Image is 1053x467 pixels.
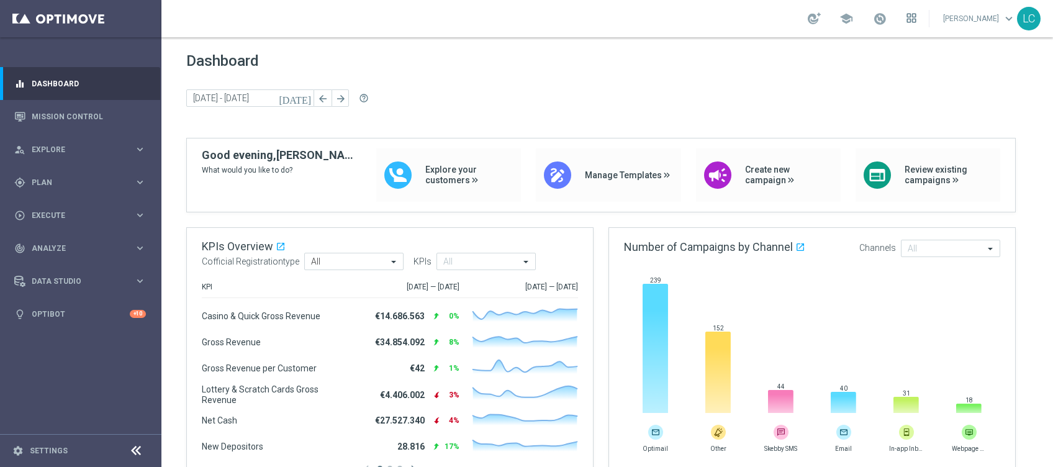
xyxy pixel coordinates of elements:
div: LC [1017,7,1041,30]
i: settings [12,445,24,456]
i: keyboard_arrow_right [134,275,146,287]
button: Data Studio keyboard_arrow_right [14,276,147,286]
div: Execute [14,210,134,221]
a: Optibot [32,297,130,330]
div: Mission Control [14,100,146,133]
button: person_search Explore keyboard_arrow_right [14,145,147,155]
a: Settings [30,447,68,455]
i: keyboard_arrow_right [134,176,146,188]
i: play_circle_outline [14,210,25,221]
a: Dashboard [32,67,146,100]
i: keyboard_arrow_right [134,242,146,254]
div: Plan [14,177,134,188]
div: +10 [130,310,146,318]
span: Execute [32,212,134,219]
i: equalizer [14,78,25,89]
button: lightbulb Optibot +10 [14,309,147,319]
button: play_circle_outline Execute keyboard_arrow_right [14,211,147,220]
button: equalizer Dashboard [14,79,147,89]
span: Analyze [32,245,134,252]
span: school [839,12,853,25]
span: Plan [32,179,134,186]
button: Mission Control [14,112,147,122]
i: track_changes [14,243,25,254]
i: keyboard_arrow_right [134,209,146,221]
div: Dashboard [14,67,146,100]
a: Mission Control [32,100,146,133]
button: gps_fixed Plan keyboard_arrow_right [14,178,147,188]
i: gps_fixed [14,177,25,188]
div: Explore [14,144,134,155]
div: Analyze [14,243,134,254]
i: person_search [14,144,25,155]
div: Optibot [14,297,146,330]
span: Data Studio [32,278,134,285]
a: [PERSON_NAME]keyboard_arrow_down [942,9,1017,28]
i: lightbulb [14,309,25,320]
div: Data Studio [14,276,134,287]
span: keyboard_arrow_down [1002,12,1016,25]
span: Explore [32,146,134,153]
button: track_changes Analyze keyboard_arrow_right [14,243,147,253]
i: keyboard_arrow_right [134,143,146,155]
